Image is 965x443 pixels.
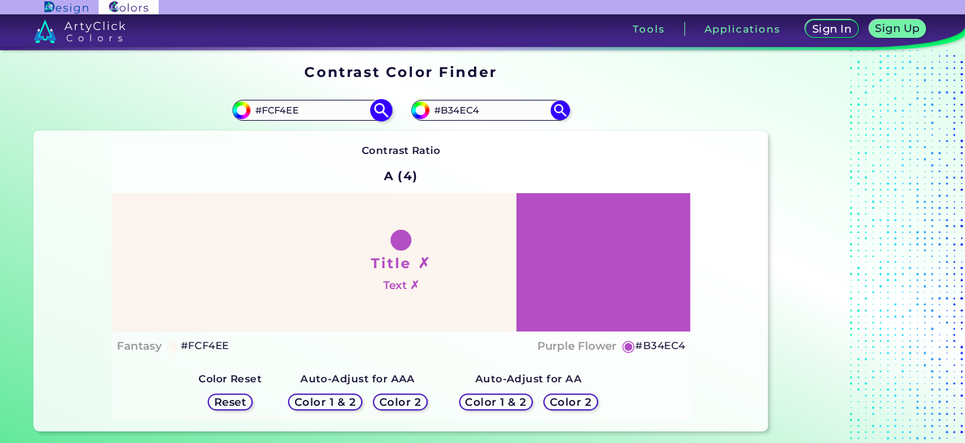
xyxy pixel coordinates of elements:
strong: Auto-Adjust for AA [475,373,581,385]
h5: #B34EC4 [635,337,685,354]
img: icon search [550,100,570,120]
h4: Text ✗ [383,276,419,295]
strong: Contrast Ratio [362,144,441,157]
strong: Color Reset [198,373,262,385]
h5: Color 1 & 2 [293,396,358,407]
h5: ◉ [166,338,181,354]
h3: Applications [704,24,780,34]
img: logo_artyclick_colors_white.svg [34,20,126,43]
input: type color 1.. [251,102,372,119]
img: ArtyClick Design logo [44,1,88,14]
h5: Sign Up [874,23,921,34]
h4: Purple Flower [537,337,616,356]
h3: Tools [633,24,665,34]
a: Sign Up [868,20,928,38]
h1: Title ✗ [371,253,431,273]
a: Sign In [804,20,859,38]
img: icon search [370,99,392,122]
strong: Auto-Adjust for AAA [300,373,415,385]
h5: ◉ [621,338,635,354]
h5: Reset [214,396,247,407]
h2: A (4) [378,162,424,191]
h1: Contrast Color Finder [304,62,497,82]
h5: #FCF4EE [181,337,229,354]
h4: Fantasy [117,337,162,356]
h5: Color 2 [548,396,592,407]
h5: Color 1 & 2 [464,396,528,407]
h5: Color 2 [378,396,422,407]
input: type color 2.. [430,102,551,119]
h5: Sign In [811,23,852,35]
